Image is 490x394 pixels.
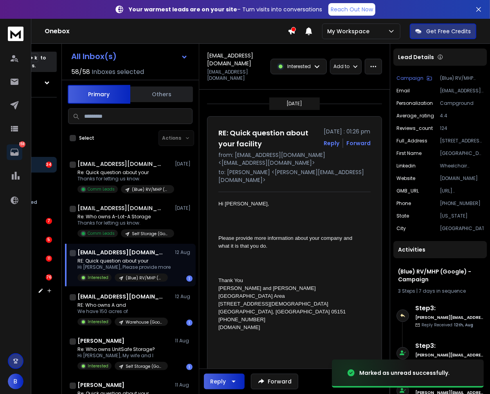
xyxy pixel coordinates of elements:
[77,176,171,182] p: Thanks for letting us know.
[77,160,164,168] h1: [EMAIL_ADDRESS][DOMAIN_NAME]
[396,113,434,119] p: Average_rating
[454,322,473,328] span: 12th, Aug
[440,138,484,144] p: [STREET_ADDRESS][PERSON_NAME]
[46,162,52,168] div: 34
[175,249,193,255] p: 12 Aug
[440,88,484,94] p: [EMAIL_ADDRESS][DOMAIN_NAME]
[77,258,171,264] p: RE: Quick question about your
[398,53,434,61] p: Lead Details
[71,52,117,60] h1: All Inbox(s)
[410,23,476,39] button: Get Free Credits
[46,237,52,243] div: 5
[126,363,163,369] p: Self Storage (Google) - Campaign
[46,218,52,224] div: 7
[218,234,364,250] p: Please provide more information about your company and what it is that you do.
[46,255,52,262] div: 11
[440,163,484,169] p: Wheelchair accessible entrance | Wheelchair accessible parking lot
[77,220,171,226] p: Thanks for letting us know.
[88,275,108,281] p: Interested
[440,225,484,232] p: [GEOGRAPHIC_DATA]
[359,369,450,377] div: Marked as unread successfully.
[88,230,115,236] p: Comm Leads
[251,374,298,389] button: Forward
[440,75,484,81] p: (Blue) RV/MHP (Google) - Campaign
[45,27,288,36] h1: Onebox
[186,275,193,282] div: 1
[396,200,411,207] p: Phone
[88,186,115,192] p: Comm Leads
[77,337,124,345] h1: [PERSON_NAME]
[440,100,484,106] p: Campground
[440,125,484,131] p: 124
[218,151,371,167] p: from: [EMAIL_ADDRESS][DOMAIN_NAME] <[EMAIL_ADDRESS][DOMAIN_NAME]>
[8,374,23,389] button: B
[415,315,484,320] h6: [PERSON_NAME][EMAIL_ADDRESS][DOMAIN_NAME]
[328,3,375,16] a: Reach Out Now
[79,135,94,141] label: Select
[218,200,364,208] p: Hi [PERSON_NAME],
[204,374,245,389] button: Reply
[396,100,433,106] p: Personalization
[132,187,169,193] p: (Blue) RV/MHP (Google) - Campaign
[396,125,433,131] p: Reviews_count
[327,27,373,35] p: My Workspace
[132,231,169,237] p: Self Storage (Google) - Campaign
[426,27,471,35] p: Get Free Credits
[207,52,266,67] h1: [EMAIL_ADDRESS][DOMAIN_NAME]
[393,241,487,258] div: Activities
[331,5,373,13] p: Reach Out Now
[324,139,339,147] button: Reply
[77,302,168,308] p: RE: Who owns A and
[65,49,194,64] button: All Inbox(s)
[77,169,171,176] p: Re: Quick question about your
[7,144,22,160] a: 158
[218,128,319,149] h1: RE: Quick question about your facility
[218,277,364,331] p: Thank You [PERSON_NAME] and [PERSON_NAME] [GEOGRAPHIC_DATA] Area [STREET_ADDRESS][DEMOGRAPHIC_DAT...
[398,268,482,283] h1: (Blue) RV/MHP (Google) - Campaign
[46,274,52,281] div: 76
[77,204,164,212] h1: [EMAIL_ADDRESS][DOMAIN_NAME]
[422,322,473,328] p: Reply Received
[207,69,266,81] p: [EMAIL_ADDRESS][DOMAIN_NAME]
[396,138,427,144] p: Full_Address
[130,86,193,103] button: Others
[77,248,164,256] h1: [EMAIL_ADDRESS][DOMAIN_NAME]
[77,293,164,300] h1: [EMAIL_ADDRESS][DOMAIN_NAME]
[396,188,419,194] p: GMB_URL
[419,288,466,294] span: 7 days in sequence
[77,264,171,270] p: Hi [PERSON_NAME], Please provide more
[92,67,144,77] h3: Inboxes selected
[396,75,423,81] p: Campaign
[396,213,409,219] p: State
[77,346,168,353] p: Re: Who owns UnitSafe Storage?
[186,364,193,370] div: 1
[396,163,416,169] p: linkedin
[175,293,193,300] p: 12 Aug
[346,139,371,147] div: Forward
[396,175,415,182] p: website
[396,75,432,81] button: Campaign
[396,150,422,157] p: First Name
[440,150,484,157] p: [GEOGRAPHIC_DATA] Area
[396,88,410,94] p: Email
[396,225,406,232] p: City
[398,288,482,294] div: |
[333,63,349,70] p: Add to
[440,175,484,182] p: [DOMAIN_NAME]
[324,128,371,135] p: [DATE] : 01:26 pm
[129,5,322,13] p: – Turn visits into conversations
[440,213,484,219] p: [US_STATE]
[126,319,163,325] p: Warehouse (Google) - Campaign
[77,308,168,315] p: We have 150 acres of
[440,200,484,207] p: [PHONE_NUMBER]
[19,141,25,148] p: 158
[440,113,484,119] p: 4.4
[218,168,371,184] p: to: [PERSON_NAME] <[PERSON_NAME][EMAIL_ADDRESS][DOMAIN_NAME]>
[415,352,484,358] h6: [PERSON_NAME][EMAIL_ADDRESS][DOMAIN_NAME]
[175,205,193,211] p: [DATE]
[398,288,415,294] span: 3 Steps
[77,381,124,389] h1: [PERSON_NAME]
[129,5,237,13] strong: Your warmest leads are on your site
